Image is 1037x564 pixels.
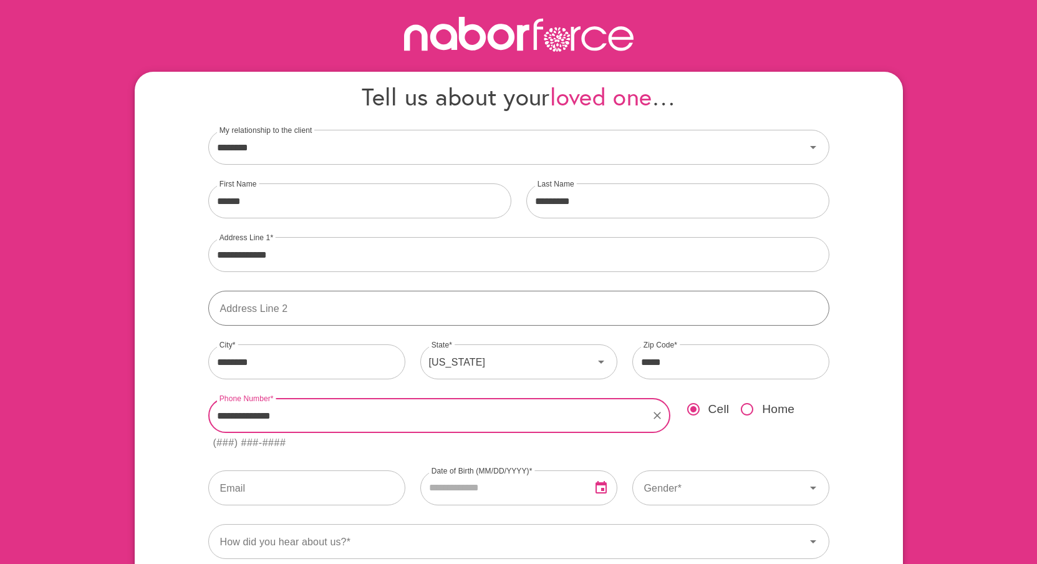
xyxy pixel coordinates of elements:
[550,80,652,112] span: loved one
[420,344,594,379] div: [US_STATE]
[806,534,821,549] svg: Icon
[806,140,821,155] svg: Icon
[594,354,609,369] svg: Icon
[762,401,794,419] span: Home
[586,473,616,503] button: Open Date Picker
[806,480,821,495] svg: Icon
[208,82,829,111] h4: Tell us about your …
[213,435,286,452] div: (###) ###-####
[708,401,730,419] span: Cell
